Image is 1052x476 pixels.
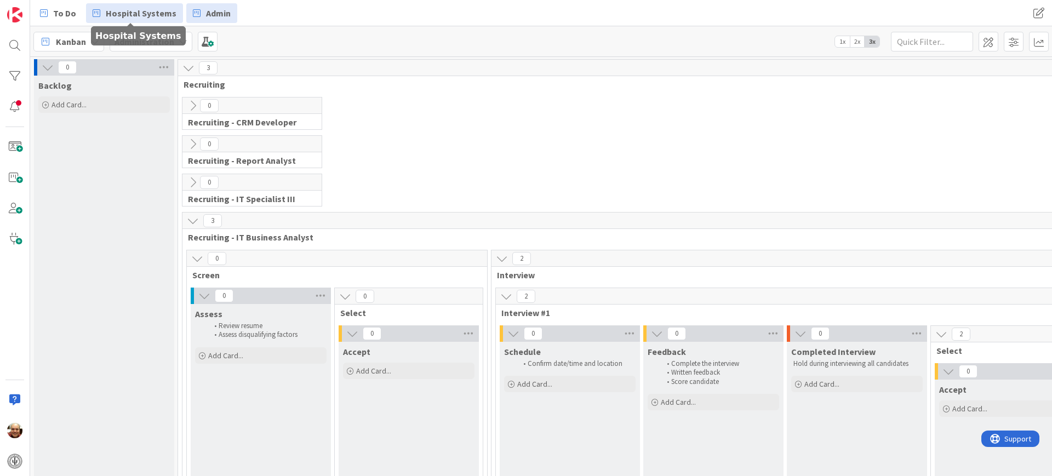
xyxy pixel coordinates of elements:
span: To Do [53,7,76,20]
p: Hold during interviewing all candidates [793,359,921,368]
li: Score candidate [661,377,777,386]
span: Add Card... [804,379,839,389]
span: Support [23,2,50,15]
span: Completed Interview [791,346,876,357]
span: 0 [811,327,830,340]
span: Add Card... [661,397,696,407]
span: Admin [206,7,231,20]
span: 2 [517,290,535,303]
span: Recruiting - Report Analyst [188,155,308,166]
span: 0 [208,252,226,265]
a: Hospital Systems [86,3,183,23]
a: To Do [33,3,83,23]
span: 0 [667,327,686,340]
span: 2 [952,328,970,341]
span: 2x [850,36,865,47]
li: Confirm date/time and location [517,359,634,368]
img: avatar [7,454,22,469]
span: Recruiting - CRM Developer [188,117,308,128]
li: Written feedback [661,368,777,377]
h5: Hospital Systems [95,31,181,41]
span: Add Card... [208,351,243,360]
li: Review resume [208,322,325,330]
span: 0 [200,99,219,112]
a: Admin [186,3,237,23]
span: 0 [215,289,233,302]
span: 3 [203,214,222,227]
span: Accept [939,384,967,395]
span: Recruiting - IT Specialist III [188,193,308,204]
span: Add Card... [952,404,987,414]
span: 0 [356,290,374,303]
span: 0 [200,137,219,151]
span: Backlog [38,80,72,91]
input: Quick Filter... [891,32,973,51]
span: Select [340,307,469,318]
span: 0 [58,61,77,74]
li: Assess disqualifying factors [208,330,325,339]
img: Visit kanbanzone.com [7,7,22,22]
span: 0 [363,327,381,340]
span: Feedback [648,346,686,357]
span: Screen [192,269,473,280]
span: Kanban [56,35,86,48]
span: 3x [865,36,879,47]
span: Hospital Systems [106,7,176,20]
span: 2 [512,252,531,265]
span: 0 [959,365,977,378]
b: Administration [115,36,174,47]
span: Add Card... [52,100,87,110]
span: Schedule [504,346,541,357]
span: 3 [199,61,218,74]
span: Accept [343,346,370,357]
span: Add Card... [356,366,391,376]
span: Assess [195,308,222,319]
img: Ed [7,423,22,438]
span: 1x [835,36,850,47]
span: 0 [524,327,542,340]
span: Add Card... [517,379,552,389]
li: Complete the interview [661,359,777,368]
span: 0 [200,176,219,189]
